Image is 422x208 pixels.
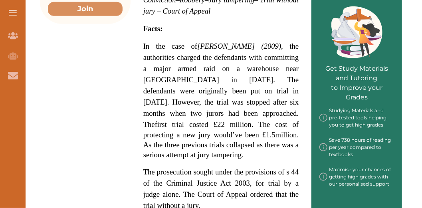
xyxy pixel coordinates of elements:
[331,6,382,58] img: Green card image
[319,166,327,188] img: info-img
[197,42,281,50] em: [PERSON_NAME] (2009)
[143,42,281,50] span: In the case of
[143,42,299,159] span: first trial costed £22 million. The cost of protecting a new jury would’ve been £1.5million. As t...
[319,166,394,188] div: Maximise your chances of getting high grades with our personalised support
[48,2,123,16] button: Join
[319,107,394,129] div: Studying Materials and pre-tested tools helping you to get high grades
[143,24,163,33] strong: Facts:
[319,137,394,158] div: Save 738 hours of reading per year compared to textbooks
[319,137,327,158] img: info-img
[319,42,394,102] p: Get Study Materials and Tutoring to Improve your Grades
[319,107,327,129] img: info-img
